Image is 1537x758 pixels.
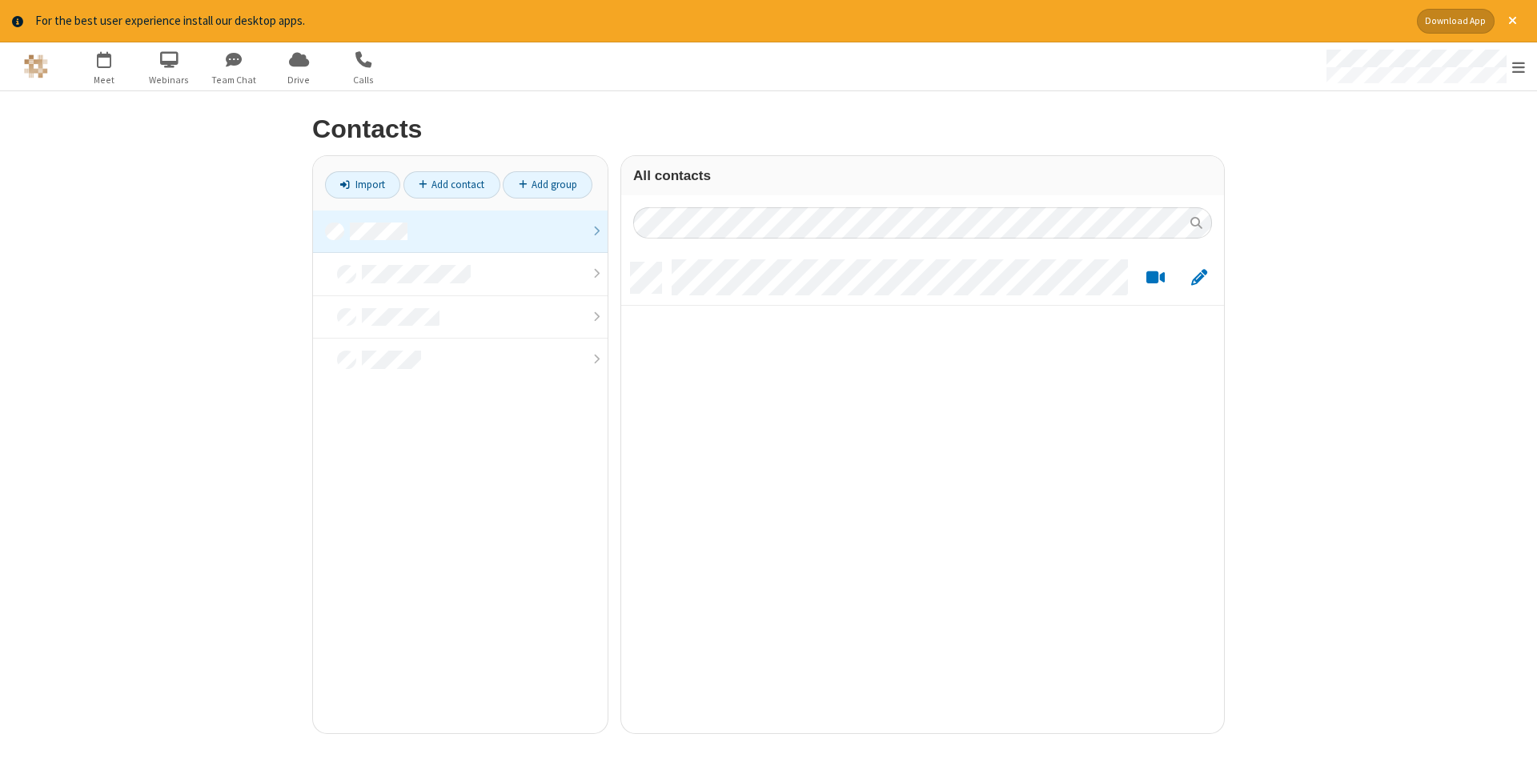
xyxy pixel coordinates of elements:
[312,115,1225,143] h2: Contacts
[6,42,66,90] button: Logo
[334,73,394,87] span: Calls
[204,73,264,87] span: Team Chat
[325,171,400,199] a: Import
[503,171,592,199] a: Add group
[1183,267,1214,287] button: Edit
[403,171,500,199] a: Add contact
[1311,42,1537,90] div: Open menu
[74,73,134,87] span: Meet
[24,54,48,78] img: QA Selenium DO NOT DELETE OR CHANGE
[139,73,199,87] span: Webinars
[633,168,1212,183] h3: All contacts
[1417,9,1495,34] button: Download App
[1140,267,1171,287] button: Start a video meeting
[35,12,1405,30] div: For the best user experience install our desktop apps.
[621,251,1224,733] div: grid
[1500,9,1525,34] button: Close alert
[269,73,329,87] span: Drive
